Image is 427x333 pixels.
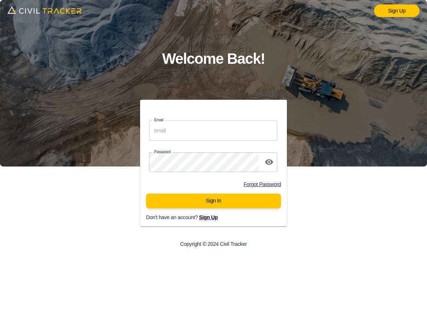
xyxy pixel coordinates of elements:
[199,214,218,220] a: Sign Up
[244,181,281,187] a: Forgot Password
[162,47,265,71] h1: Welcome Back!
[146,194,281,208] button: Sign In
[146,214,293,220] p: Don't have an account?
[149,121,277,140] input: email
[180,241,247,247] p: Copyright © 2024 Civil Tracker
[7,4,82,16] img: logo
[374,4,420,17] a: Sign Up
[262,155,277,169] button: toggle password visibility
